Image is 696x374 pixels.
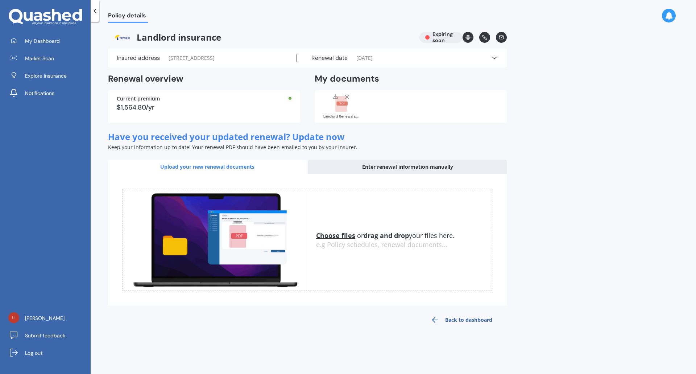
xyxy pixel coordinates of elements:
[416,311,507,329] a: Back to dashboard
[117,96,291,101] div: Current premium
[108,131,345,143] span: Have you received your updated renewal? Update now
[123,189,307,291] img: upload.de96410c8ce839c3fdd5.gif
[316,241,492,249] div: e.g Policy schedules, renewal documents...
[356,54,373,62] span: [DATE]
[169,54,215,62] span: [STREET_ADDRESS]
[5,51,91,66] a: Market Scan
[316,231,455,240] span: or your files here.
[108,160,307,174] div: Upload your new renewal documents
[364,231,409,240] b: drag and drop
[108,32,414,43] span: Landlord insurance
[323,115,360,118] div: Landlord Renewal pack.pdf
[108,73,300,85] h2: Renewal overview
[25,90,54,97] span: Notifications
[315,73,379,85] h2: My documents
[25,72,67,79] span: Explore insurance
[5,34,91,48] a: My Dashboard
[25,349,42,357] span: Log out
[308,160,507,174] div: Enter renewal information manually
[25,315,65,322] span: [PERSON_NAME]
[5,69,91,83] a: Explore insurance
[117,104,291,111] div: $1,564.80/yr
[5,86,91,100] a: Notifications
[117,54,160,62] label: Insured address
[5,346,91,360] a: Log out
[316,231,355,240] u: Choose files
[8,312,19,323] img: 97e5979d245ad337873c022601db033a
[5,311,91,325] a: [PERSON_NAME]
[108,32,137,43] img: Tower.webp
[25,55,54,62] span: Market Scan
[25,332,65,339] span: Submit feedback
[25,37,60,45] span: My Dashboard
[5,328,91,343] a: Submit feedback
[311,54,348,62] label: Renewal date
[108,144,357,151] span: Keep your information up to date! Your renewal PDF should have been emailed to you by your insurer.
[108,12,148,22] span: Policy details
